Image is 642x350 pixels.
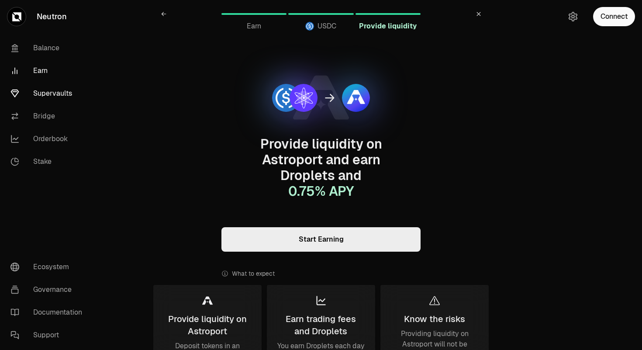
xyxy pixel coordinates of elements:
div: Provide liquidity on Astroport [164,313,251,337]
button: Connect [593,7,635,26]
a: Governance [3,278,94,301]
a: Orderbook [3,128,94,150]
div: Earn trading fees and Droplets [277,313,365,337]
a: Ecosystem [3,256,94,278]
a: Earn [221,3,286,24]
a: Balance [3,37,94,59]
span: Provide liquidity [359,21,417,31]
a: USDCUSDC [288,3,353,24]
a: Start Earning [221,227,421,252]
span: Provide liquidity on Astroport and earn Droplets and [260,135,382,200]
div: What to expect [221,262,421,285]
a: Bridge [3,105,94,128]
a: Supervaults [3,82,94,105]
div: Know the risks [404,313,465,325]
a: Documentation [3,301,94,324]
a: Earn [3,59,94,82]
span: 0.75 % APY [288,183,354,200]
img: USDC [272,84,300,112]
img: USDC [305,22,314,31]
a: Support [3,324,94,347]
span: USDC [318,21,336,31]
span: Earn [247,21,261,31]
img: ASTRO [342,84,370,112]
a: Stake [3,150,94,173]
img: dATOM [290,84,318,112]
